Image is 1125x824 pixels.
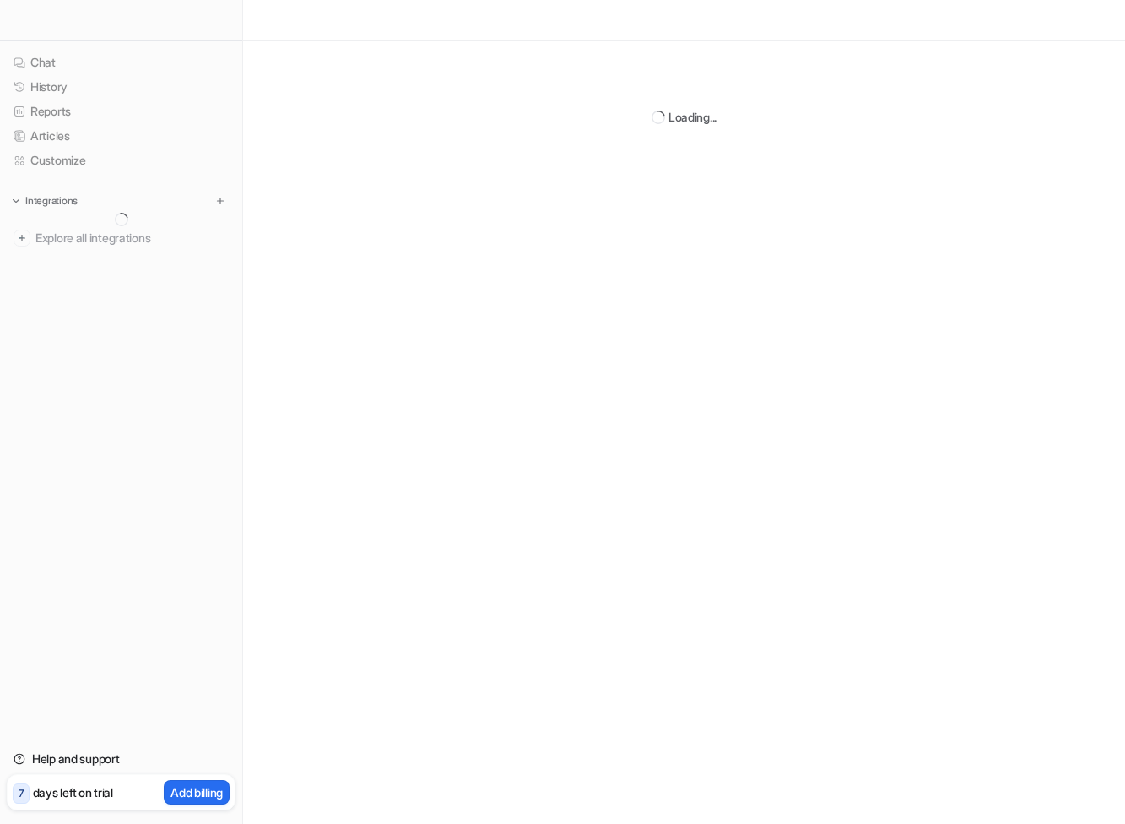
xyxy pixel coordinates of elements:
[7,51,235,74] a: Chat
[7,75,235,99] a: History
[7,100,235,123] a: Reports
[35,225,229,252] span: Explore all integrations
[164,780,230,805] button: Add billing
[668,108,717,126] div: Loading...
[7,192,83,209] button: Integrations
[14,230,30,247] img: explore all integrations
[33,783,113,801] p: days left on trial
[7,226,235,250] a: Explore all integrations
[170,783,223,801] p: Add billing
[214,195,226,207] img: menu_add.svg
[7,149,235,172] a: Customize
[25,194,78,208] p: Integrations
[7,747,235,771] a: Help and support
[7,124,235,148] a: Articles
[19,786,24,801] p: 7
[10,195,22,207] img: expand menu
